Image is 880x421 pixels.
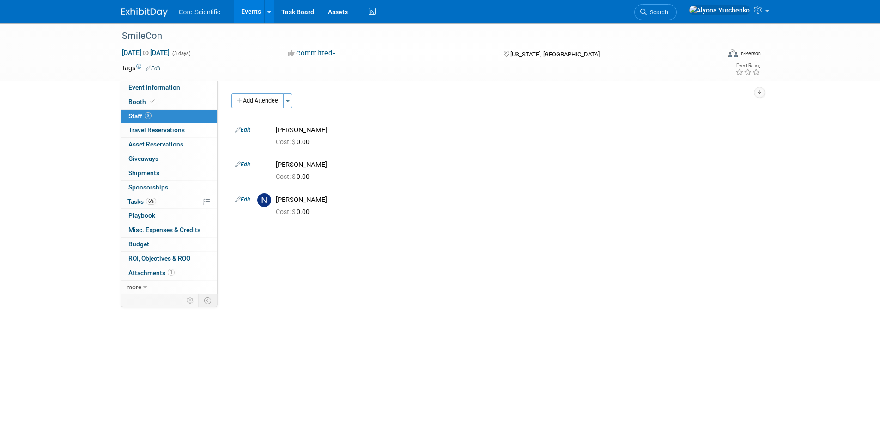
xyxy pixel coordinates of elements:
span: Misc. Expenses & Credits [128,226,200,233]
div: Event Rating [735,63,760,68]
span: Staff [128,112,152,120]
a: Attachments1 [121,266,217,280]
span: Sponsorships [128,183,168,191]
img: Format-Inperson.png [728,49,738,57]
img: Alyona Yurchenko [689,5,750,15]
div: [PERSON_NAME] [276,160,748,169]
a: Asset Reservations [121,138,217,152]
span: 0.00 [276,138,313,146]
div: Event Format [666,48,761,62]
span: Cost: $ [276,173,297,180]
span: 6% [146,198,156,205]
span: Playbook [128,212,155,219]
span: 0.00 [276,173,313,180]
a: ROI, Objectives & ROO [121,252,217,266]
span: Attachments [128,269,175,276]
a: Edit [235,161,250,168]
img: N.jpg [257,193,271,207]
span: Shipments [128,169,159,177]
div: [PERSON_NAME] [276,126,748,134]
span: Event Information [128,84,180,91]
a: Giveaways [121,152,217,166]
td: Personalize Event Tab Strip [182,294,199,306]
a: Edit [235,196,250,203]
span: Asset Reservations [128,140,183,148]
span: (3 days) [171,50,191,56]
a: Budget [121,238,217,251]
span: 0.00 [276,208,313,215]
a: Tasks6% [121,195,217,209]
span: ROI, Objectives & ROO [128,255,190,262]
span: Booth [128,98,157,105]
a: Sponsorships [121,181,217,195]
span: 3 [145,112,152,119]
span: Budget [128,240,149,248]
span: [US_STATE], [GEOGRAPHIC_DATA] [510,51,600,58]
a: Search [634,4,677,20]
div: In-Person [739,50,761,57]
span: more [127,283,141,291]
a: Playbook [121,209,217,223]
span: Giveaways [128,155,158,162]
span: 1 [168,269,175,276]
a: Misc. Expenses & Credits [121,223,217,237]
span: [DATE] [DATE] [121,49,170,57]
td: Tags [121,63,161,73]
a: Booth [121,95,217,109]
a: Event Information [121,81,217,95]
span: Search [647,9,668,16]
a: Edit [146,65,161,72]
a: Staff3 [121,110,217,123]
span: Travel Reservations [128,126,185,134]
img: ExhibitDay [121,8,168,17]
div: SmileCon [119,28,707,44]
div: [PERSON_NAME] [276,195,748,204]
span: Core Scientific [179,8,220,16]
span: Cost: $ [276,138,297,146]
span: Cost: $ [276,208,297,215]
td: Toggle Event Tabs [198,294,217,306]
a: more [121,281,217,294]
a: Travel Reservations [121,123,217,137]
button: Add Attendee [231,93,284,108]
i: Booth reservation complete [150,99,155,104]
a: Shipments [121,166,217,180]
span: to [141,49,150,56]
span: Tasks [127,198,156,205]
button: Committed [285,49,340,58]
a: Edit [235,127,250,133]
